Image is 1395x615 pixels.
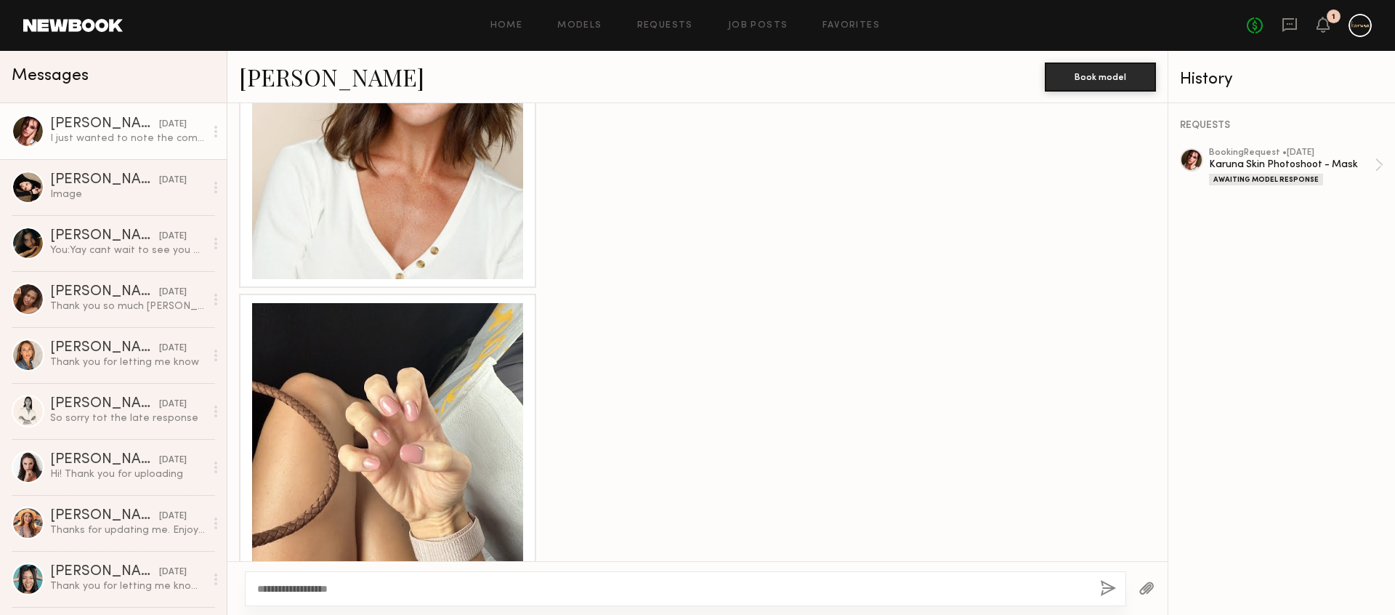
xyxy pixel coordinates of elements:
[557,21,602,31] a: Models
[12,68,89,84] span: Messages
[50,523,205,537] div: Thanks for updating me. Enjoy the rest of your week! Would love to work with you in the future so...
[490,21,523,31] a: Home
[50,173,159,188] div: [PERSON_NAME]
[50,341,159,355] div: [PERSON_NAME]
[159,118,187,132] div: [DATE]
[239,61,424,92] a: [PERSON_NAME]
[159,174,187,188] div: [DATE]
[159,454,187,467] div: [DATE]
[1209,174,1323,185] div: Awaiting Model Response
[50,132,205,145] div: I just wanted to note the compensation amendment for $750 would be till 2pm - or did you want to ...
[1332,13,1335,21] div: 1
[1045,63,1156,92] button: Book model
[50,411,205,425] div: So sorry tot the late response
[50,509,159,523] div: [PERSON_NAME]
[50,285,159,300] div: [PERSON_NAME]
[728,21,788,31] a: Job Posts
[50,355,205,369] div: Thank you for letting me know
[159,286,187,300] div: [DATE]
[822,21,880,31] a: Favorites
[50,579,205,593] div: Thank you for letting me know! That sounds great - hope to work with you in the near future! Best...
[1045,70,1156,82] a: Book model
[1209,158,1375,172] div: Karuna Skin Photoshoot - Mask
[50,453,159,467] div: [PERSON_NAME]
[159,342,187,355] div: [DATE]
[50,244,205,257] div: You: Yay cant wait to see you on shoot day! Attaching the call sheet above, please read through f...
[50,565,159,579] div: [PERSON_NAME]
[50,397,159,411] div: [PERSON_NAME]
[1180,121,1383,131] div: REQUESTS
[50,117,159,132] div: [PERSON_NAME]
[50,300,205,313] div: Thank you so much [PERSON_NAME], I completely get it. I would love to work with you guys very soo...
[50,188,205,201] div: Image
[159,398,187,411] div: [DATE]
[50,229,159,244] div: [PERSON_NAME]
[159,230,187,244] div: [DATE]
[50,467,205,481] div: Hi! Thank you for uploading
[637,21,693,31] a: Requests
[159,566,187,579] div: [DATE]
[1209,148,1383,185] a: bookingRequest •[DATE]Karuna Skin Photoshoot - MaskAwaiting Model Response
[1180,71,1383,88] div: History
[1209,148,1375,158] div: booking Request • [DATE]
[159,510,187,523] div: [DATE]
